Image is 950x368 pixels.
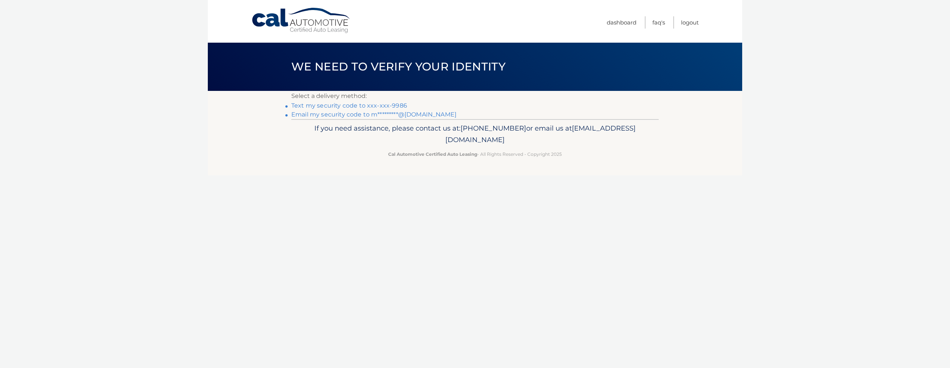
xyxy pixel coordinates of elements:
p: Select a delivery method: [291,91,659,101]
span: We need to verify your identity [291,60,505,73]
a: Logout [681,16,699,29]
p: - All Rights Reserved - Copyright 2025 [296,150,654,158]
a: Dashboard [607,16,636,29]
a: FAQ's [652,16,665,29]
span: [PHONE_NUMBER] [461,124,526,132]
a: Email my security code to m*********@[DOMAIN_NAME] [291,111,456,118]
p: If you need assistance, please contact us at: or email us at [296,122,654,146]
strong: Cal Automotive Certified Auto Leasing [388,151,477,157]
a: Text my security code to xxx-xxx-9986 [291,102,407,109]
a: Cal Automotive [251,7,351,34]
